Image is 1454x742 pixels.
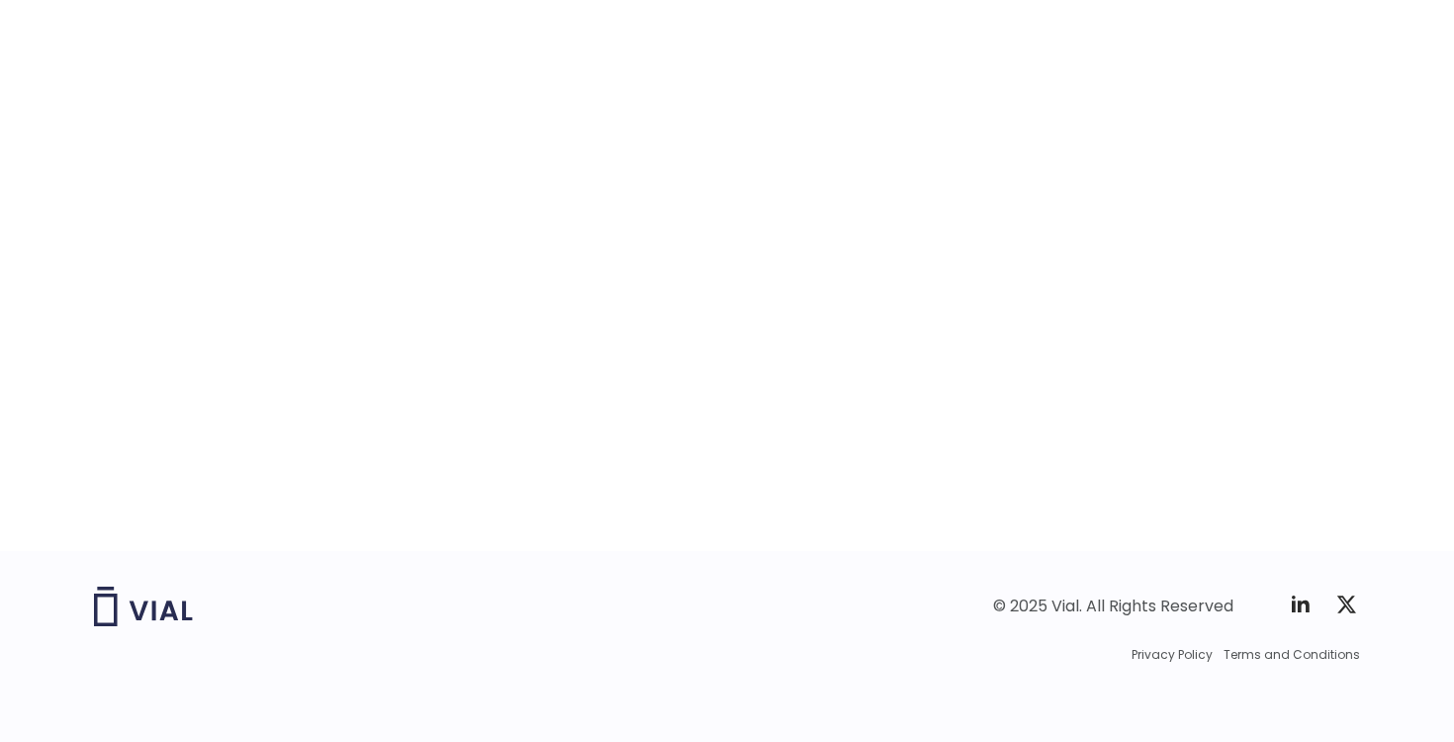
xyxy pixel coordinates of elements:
a: Privacy Policy [1132,646,1213,664]
img: Vial logo wih "Vial" spelled out [94,587,193,626]
div: © 2025 Vial. All Rights Reserved [993,596,1233,617]
a: Terms and Conditions [1224,646,1360,664]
